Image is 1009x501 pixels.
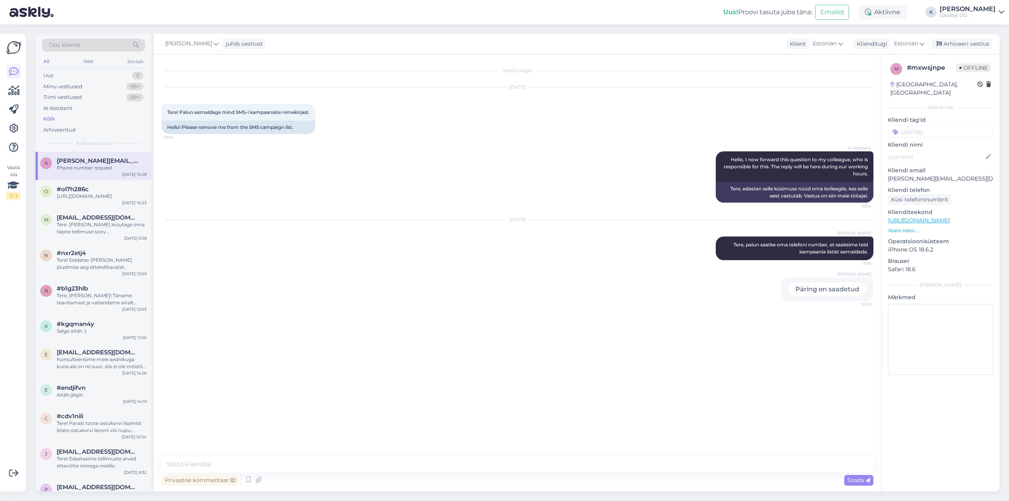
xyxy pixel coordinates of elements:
div: Phone number request [57,164,147,171]
span: Saada [847,477,870,484]
span: agnes.unt@gmail.com [57,157,139,164]
div: 0 [132,72,143,80]
span: Hello, I now forward this question to my colleague, who is responsible for this. The reply will b... [724,156,869,177]
div: Gardest OÜ [940,12,996,19]
div: Tere! Pärast toote ostukorvi lisamist leiate ostukorvi ikooni või nupu tavaliselt lehe paremast ü... [57,420,147,434]
p: Märkmed [888,293,993,302]
div: 99+ [127,93,143,101]
div: [PERSON_NAME] [940,6,996,12]
div: [PERSON_NAME] [888,281,993,289]
div: Päring on saadetud [788,282,866,296]
span: j [45,451,47,457]
span: Estonian [813,39,837,48]
b: Uus! [723,8,738,16]
span: #nxr2etj4 [57,250,86,257]
span: pparmson@gmail.com [57,484,139,491]
span: [PERSON_NAME] [837,230,871,236]
div: [DATE] 12:09 [122,271,147,277]
div: Konsulteerisime meie aednikuga kuna ala on nii suur, siis ei ole mõistlik kasutada murul fungutsi... [57,356,147,370]
span: m [44,217,48,223]
img: Askly Logo [6,40,21,55]
div: Vaata siia [6,164,20,199]
span: Tere, palun saatke oma telefoni number, et saaksime teid kampaania listist eemaldada. [733,242,869,255]
div: Selge aitäh :) [57,328,147,335]
span: 18:54 [841,203,871,209]
p: Safari 18.6 [888,265,993,274]
p: Kliendi email [888,166,993,175]
span: e [45,387,48,393]
span: edgar94@bk.ru [57,349,139,356]
div: K [925,7,936,18]
div: [DATE] 14:26 [122,370,147,376]
div: Aktiivne [858,5,907,19]
span: AI Assistent [841,145,871,151]
a: [PERSON_NAME]Gardest OÜ [940,6,1004,19]
div: [DATE] 10:34 [122,434,147,440]
span: Estonian [894,39,918,48]
div: [GEOGRAPHIC_DATA], [GEOGRAPHIC_DATA] [890,80,977,97]
span: c [45,415,48,421]
div: Web [82,56,95,67]
div: Hello! Please remove me from the SMS campaign list. [162,121,315,134]
div: Arhiveeri vestlus [932,39,992,49]
span: #cdv1nili [57,413,83,420]
span: Offline [956,63,991,72]
span: #endjifvn [57,384,86,391]
div: Küsi telefoninumbrit [888,194,951,205]
span: a [45,160,48,166]
span: Otsi kliente [49,41,80,49]
div: Tere! Edastasime tellimuste arved ettevõtte nimega meilile. [57,455,147,469]
div: Minu vestlused [43,83,82,91]
div: Tiimi vestlused [43,93,82,101]
div: [DATE] 10:28 [122,171,147,177]
div: Tere, [PERSON_NAME]! Täname teavitamast ja vabandame siiralt viivituse pärast. Kontrollisime Teie... [57,292,147,306]
span: m [894,66,899,72]
span: #kgqman4y [57,320,94,328]
span: 9:39 [841,261,871,266]
div: [DATE] [162,216,873,223]
p: Klienditeekond [888,208,993,216]
div: [DATE] 12:03 [122,306,147,312]
div: Privaatne kommentaar [162,475,238,486]
div: juhib vestlust [223,40,263,48]
div: Socials [126,56,145,67]
p: Kliendi tag'id [888,116,993,124]
span: #b1g23hlb [57,285,88,292]
p: Vaata edasi ... [888,227,993,234]
span: n [44,252,48,258]
div: 2 / 3 [6,192,20,199]
div: [DATE] 14:19 [123,399,147,404]
span: e [45,352,48,358]
span: Kõik vestlused [76,140,111,147]
div: All [42,56,51,67]
p: [PERSON_NAME][EMAIL_ADDRESS][DOMAIN_NAME] [888,175,993,183]
div: [DATE] [162,84,873,91]
div: [DATE] 9:32 [124,469,147,475]
div: Kõik [43,115,55,123]
div: Proovi tasuta juba täna: [723,7,812,17]
span: [PERSON_NAME] [837,271,871,277]
p: Brauser [888,257,993,265]
div: [DATE] 11:50 [123,335,147,341]
input: Lisa nimi [888,153,984,161]
div: [DATE] 9:38 [124,235,147,241]
span: k [45,323,48,329]
div: [DATE] 10:23 [122,200,147,206]
p: Kliendi nimi [888,141,993,149]
span: 18:54 [164,134,194,140]
div: Klienditugi [854,40,887,48]
button: Emailid [815,5,849,20]
div: Tere. [PERSON_NAME] kirjutage oma täpne tellimuse soov [EMAIL_ADDRESS][DOMAIN_NAME]. Mis toodet t... [57,221,147,235]
div: Tere, edastan selle küsimuse nüüd oma kolleegile, kes selle eest vastutab. Vastus on siin meie tö... [716,182,873,203]
a: [URL][DOMAIN_NAME] [888,217,950,224]
span: #ol7h286c [57,186,89,193]
p: Kliendi telefon [888,186,993,194]
div: Tere! Eeldatav [PERSON_NAME] jõudmise aeg ettetellitavatel elupuudel on [DATE]. Kui elupuud jõuav... [57,257,147,271]
span: m.mezger66@gmail.com [57,214,139,221]
div: Kliendi info [888,104,993,111]
div: Klient [787,40,806,48]
div: Uus [43,72,53,80]
div: [URL][DOMAIN_NAME] [57,193,147,200]
span: o [44,188,48,194]
p: iPhone OS 18.6.2 [888,246,993,254]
